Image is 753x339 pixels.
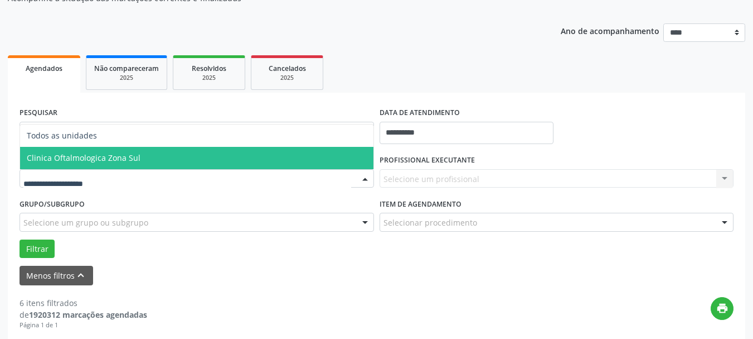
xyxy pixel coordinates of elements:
[716,302,728,314] i: print
[94,74,159,82] div: 2025
[29,309,147,320] strong: 1920312 marcações agendadas
[269,64,306,73] span: Cancelados
[75,269,87,281] i: keyboard_arrow_up
[20,195,85,213] label: Grupo/Subgrupo
[380,152,475,169] label: PROFISSIONAL EXECUTANTE
[383,217,477,228] span: Selecionar procedimento
[561,23,659,37] p: Ano de acompanhamento
[192,64,226,73] span: Resolvidos
[94,64,159,73] span: Não compareceram
[20,104,57,122] label: PESQUISAR
[380,104,460,122] label: DATA DE ATENDIMENTO
[20,297,147,309] div: 6 itens filtrados
[27,152,140,163] span: Clinica Oftalmologica Zona Sul
[380,195,461,213] label: Item de agendamento
[20,266,93,285] button: Menos filtroskeyboard_arrow_up
[181,74,237,82] div: 2025
[20,240,55,259] button: Filtrar
[259,74,315,82] div: 2025
[27,130,97,141] span: Todos as unidades
[20,309,147,321] div: de
[20,321,147,330] div: Página 1 de 1
[26,64,62,73] span: Agendados
[23,217,148,228] span: Selecione um grupo ou subgrupo
[711,297,733,320] button: print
